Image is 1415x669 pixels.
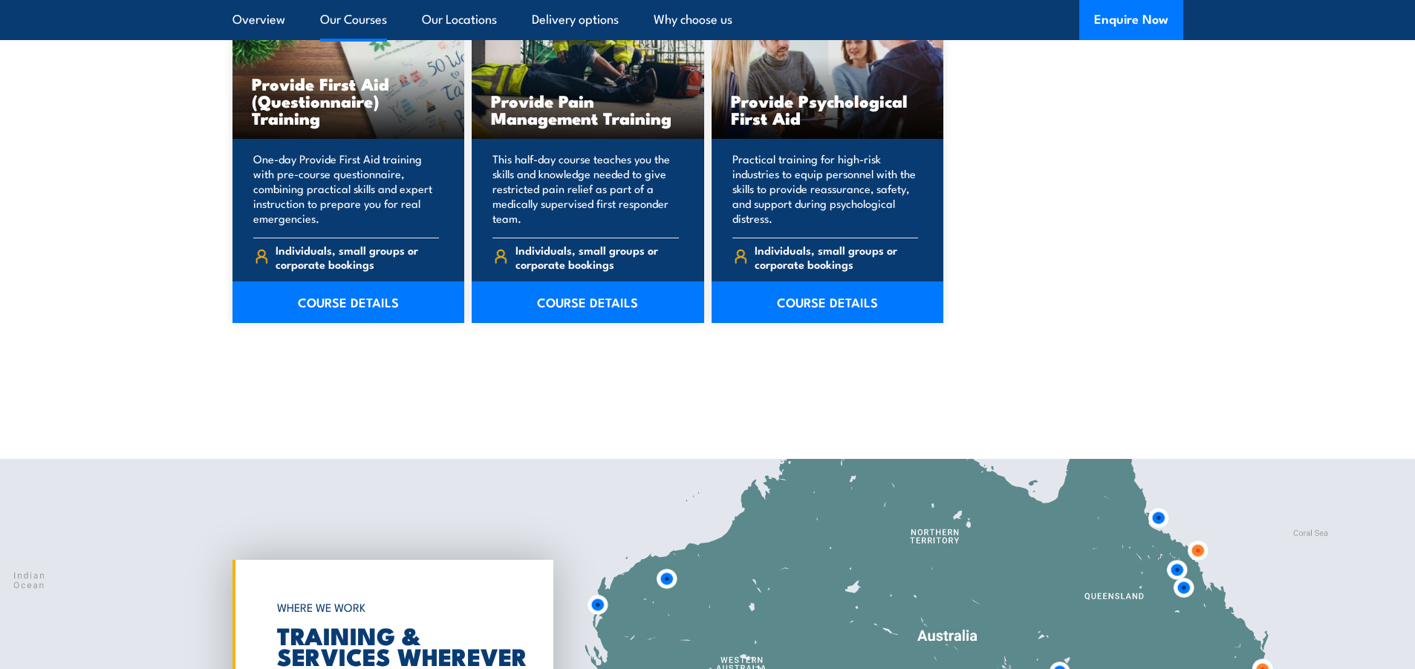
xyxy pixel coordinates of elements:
[731,92,925,126] h3: Provide Psychological First Aid
[277,594,501,621] h6: WHERE WE WORK
[492,151,679,226] p: This half-day course teaches you the skills and knowledge needed to give restricted pain relief a...
[515,243,679,271] span: Individuals, small groups or corporate bookings
[232,281,465,323] a: COURSE DETAILS
[732,151,919,226] p: Practical training for high-risk industries to equip personnel with the skills to provide reassur...
[712,281,944,323] a: COURSE DETAILS
[491,92,685,126] h3: Provide Pain Management Training
[276,243,439,271] span: Individuals, small groups or corporate bookings
[472,281,704,323] a: COURSE DETAILS
[253,151,440,226] p: One-day Provide First Aid training with pre-course questionnaire, combining practical skills and ...
[755,243,918,271] span: Individuals, small groups or corporate bookings
[252,75,446,126] h3: Provide First Aid (Questionnaire) Training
